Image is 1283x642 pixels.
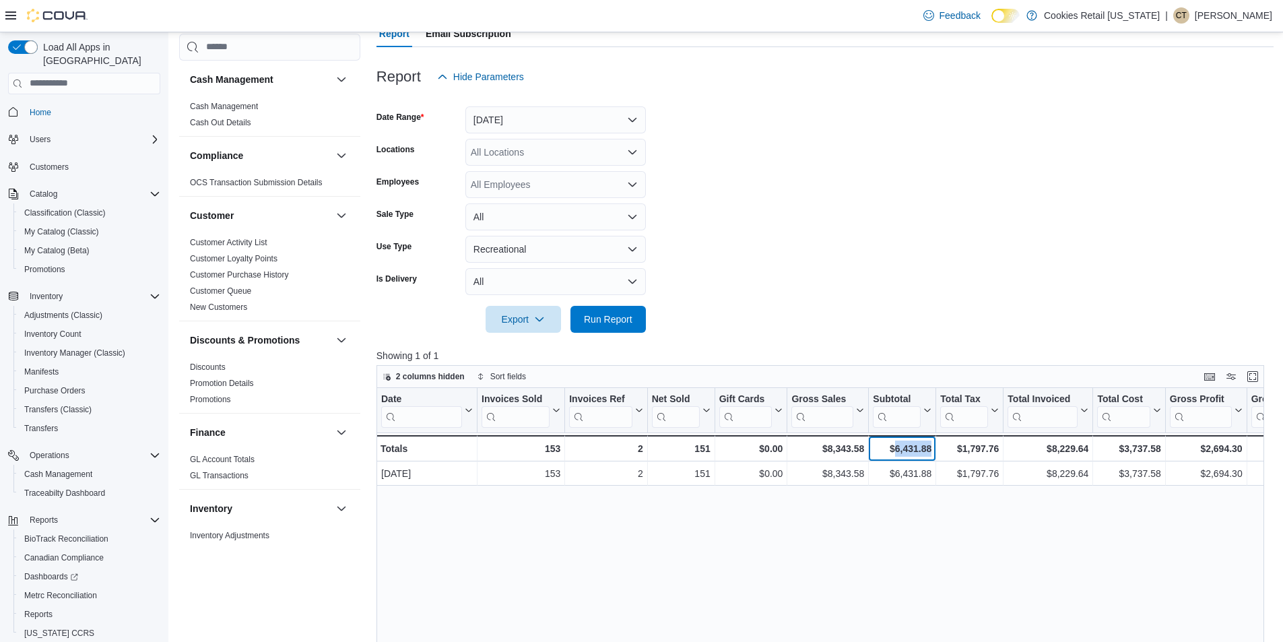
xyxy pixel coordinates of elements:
[190,502,331,515] button: Inventory
[651,441,710,457] div: 151
[1176,7,1187,24] span: CT
[1223,368,1239,385] button: Display options
[179,451,360,489] div: Finance
[38,40,160,67] span: Load All Apps in [GEOGRAPHIC_DATA]
[19,364,64,380] a: Manifests
[381,393,462,406] div: Date
[1008,393,1088,427] button: Total Invoiced
[19,485,160,501] span: Traceabilty Dashboard
[1097,393,1150,406] div: Total Cost
[19,326,87,342] a: Inventory Count
[13,203,166,222] button: Classification (Classic)
[569,393,643,427] button: Invoices Ref
[190,531,269,540] a: Inventory Adjustments
[190,209,234,222] h3: Customer
[376,176,419,187] label: Employees
[19,466,160,482] span: Cash Management
[432,63,529,90] button: Hide Parameters
[19,383,91,399] a: Purchase Orders
[190,238,267,247] a: Customer Activity List
[190,254,277,263] a: Customer Loyalty Points
[494,306,553,333] span: Export
[19,402,97,418] a: Transfers (Classic)
[991,9,1020,23] input: Dark Mode
[24,512,160,528] span: Reports
[940,441,999,457] div: $1,797.76
[482,466,560,482] div: 153
[1170,441,1243,457] div: $2,694.30
[19,420,160,437] span: Transfers
[13,260,166,279] button: Promotions
[791,441,864,457] div: $8,343.58
[19,606,58,622] a: Reports
[24,590,97,601] span: Metrc Reconciliation
[190,502,232,515] h3: Inventory
[190,333,300,347] h3: Discounts & Promotions
[19,587,160,604] span: Metrc Reconciliation
[24,447,160,463] span: Operations
[19,531,114,547] a: BioTrack Reconciliation
[19,402,160,418] span: Transfers (Classic)
[1170,393,1232,406] div: Gross Profit
[30,515,58,525] span: Reports
[873,393,921,406] div: Subtotal
[190,209,331,222] button: Customer
[719,393,772,406] div: Gift Cards
[1008,393,1078,406] div: Total Invoiced
[190,530,269,541] span: Inventory Adjustments
[791,466,864,482] div: $8,343.58
[190,286,251,296] span: Customer Queue
[3,511,166,529] button: Reports
[190,117,251,128] span: Cash Out Details
[1165,7,1168,24] p: |
[465,268,646,295] button: All
[19,550,160,566] span: Canadian Compliance
[190,73,273,86] h3: Cash Management
[179,234,360,321] div: Customer
[30,189,57,199] span: Catalog
[190,149,243,162] h3: Compliance
[1008,393,1078,427] div: Total Invoiced
[19,606,160,622] span: Reports
[465,106,646,133] button: [DATE]
[3,157,166,176] button: Customers
[377,368,470,385] button: 2 columns hidden
[24,534,108,544] span: BioTrack Reconciliation
[791,393,853,406] div: Gross Sales
[179,98,360,136] div: Cash Management
[24,159,74,175] a: Customers
[24,207,106,218] span: Classification (Classic)
[19,345,160,361] span: Inventory Manager (Classic)
[1044,7,1160,24] p: Cookies Retail [US_STATE]
[719,466,783,482] div: $0.00
[13,344,166,362] button: Inventory Manager (Classic)
[651,393,710,427] button: Net Sold
[376,241,412,252] label: Use Type
[13,529,166,548] button: BioTrack Reconciliation
[24,226,99,237] span: My Catalog (Classic)
[24,423,58,434] span: Transfers
[24,329,81,340] span: Inventory Count
[453,70,524,84] span: Hide Parameters
[482,393,560,427] button: Invoices Sold
[991,23,992,24] span: Dark Mode
[482,393,550,427] div: Invoices Sold
[376,112,424,123] label: Date Range
[381,441,473,457] div: Totals
[381,466,473,482] div: [DATE]
[376,69,421,85] h3: Report
[190,302,247,313] span: New Customers
[873,393,921,427] div: Subtotal
[482,441,560,457] div: 153
[24,186,63,202] button: Catalog
[190,362,226,373] span: Discounts
[19,243,95,259] a: My Catalog (Beta)
[24,488,105,499] span: Traceabilty Dashboard
[719,393,783,427] button: Gift Cards
[333,207,350,224] button: Customer
[381,393,462,427] div: Date
[13,325,166,344] button: Inventory Count
[1008,466,1088,482] div: $8,229.64
[19,383,160,399] span: Purchase Orders
[190,471,249,480] a: GL Transactions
